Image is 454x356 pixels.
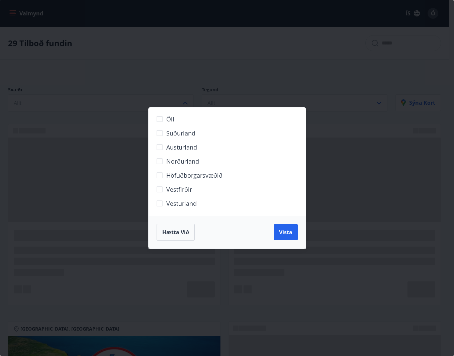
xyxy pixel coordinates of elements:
[166,199,197,208] span: Vesturland
[157,224,195,241] button: Hætta við
[274,224,298,240] button: Vista
[166,129,195,138] span: Suðurland
[162,229,189,236] span: Hætta við
[279,229,292,236] span: Vista
[166,115,174,123] span: Öll
[166,157,199,166] span: Norðurland
[166,171,222,180] span: Höfuðborgarsvæðið
[166,143,197,152] span: Austurland
[166,185,192,194] span: Vestfirðir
